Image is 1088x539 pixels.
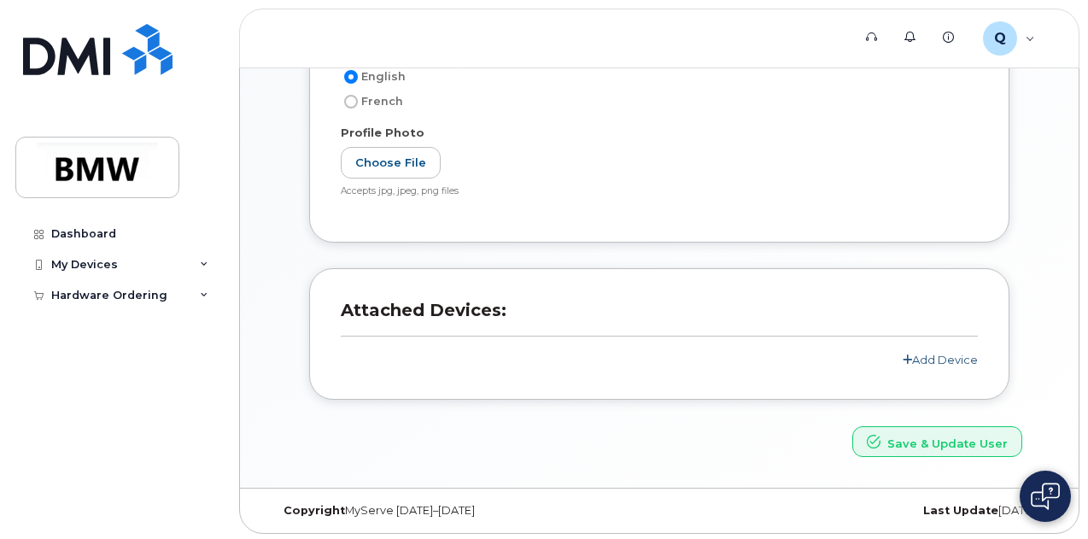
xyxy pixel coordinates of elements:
[361,70,406,83] span: English
[344,95,358,108] input: French
[903,353,978,366] a: Add Device
[994,28,1006,49] span: Q
[344,70,358,84] input: English
[923,504,998,517] strong: Last Update
[971,21,1047,56] div: QTC7552
[1031,483,1060,510] img: Open chat
[341,185,964,198] div: Accepts jpg, jpeg, png files
[361,95,403,108] span: French
[341,147,441,179] label: Choose File
[271,504,529,518] div: MyServe [DATE]–[DATE]
[852,426,1022,458] button: Save & Update User
[341,300,978,337] h3: Attached Devices:
[789,504,1048,518] div: [DATE]
[284,504,345,517] strong: Copyright
[341,125,424,141] label: Profile Photo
